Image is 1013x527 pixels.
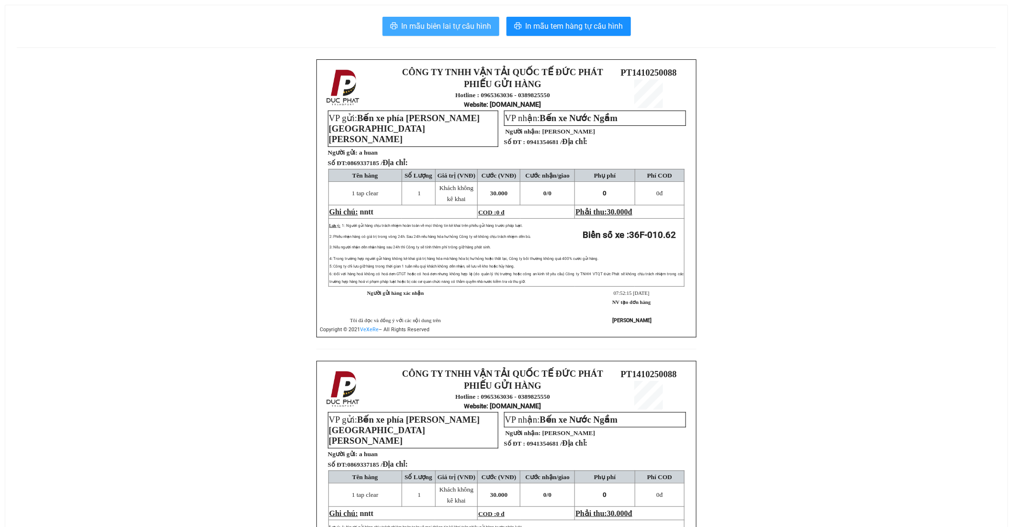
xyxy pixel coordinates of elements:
span: [PERSON_NAME] [542,429,595,437]
span: đ [628,208,632,216]
span: Bến xe phía [PERSON_NAME][GEOGRAPHIC_DATA][PERSON_NAME] [329,415,480,446]
span: 0 [549,491,552,498]
span: 30.000 [490,190,508,197]
span: 07:52:15 [DATE] [614,291,650,296]
span: 1 [417,190,421,197]
span: Lưu ý: [329,224,340,228]
strong: Người nhận: [506,128,541,135]
span: In mẫu tem hàng tự cấu hình [526,20,623,32]
span: Website [464,101,487,108]
img: logo [324,369,364,409]
span: 0869337185 / [347,159,408,167]
span: printer [514,22,522,31]
span: 5: Công ty chỉ lưu giữ hàng trong thời gian 1 tuần nếu quý khách không đến nhận, sẽ lưu về kho ho... [329,264,515,269]
span: 0 [549,190,552,197]
span: Tên hàng [352,473,378,481]
span: Cước (VNĐ) [482,172,517,179]
strong: CÔNG TY TNHH VẬN TẢI QUỐC TẾ ĐỨC PHÁT [402,67,603,77]
span: Bến xe Nước Ngầm [540,113,618,123]
span: Khách không kê khai [439,486,473,504]
a: VeXeRe [360,326,379,333]
span: VP gửi: [329,113,480,144]
strong: : [DOMAIN_NAME] [464,402,541,410]
strong: Người gửi hàng xác nhận [367,291,424,296]
span: 30.000 [607,208,628,216]
span: Bến xe phía [PERSON_NAME][GEOGRAPHIC_DATA][PERSON_NAME] [329,113,480,144]
span: VP gửi: [329,415,480,446]
strong: Người nhận: [506,429,541,437]
span: In mẫu biên lai tự cấu hình [402,20,492,32]
span: Số Lượng [405,473,432,481]
span: Cước nhận/giao [525,172,570,179]
strong: Người gửi: [328,149,358,156]
span: 0/ [543,491,552,498]
span: PT1410250088 [621,67,677,78]
span: 36F-010.62 [630,230,676,240]
span: 1: Người gửi hàng chịu trách nhiệm hoàn toàn về mọi thông tin kê khai trên phiếu gửi hàng trước p... [342,224,523,228]
span: 0 [603,491,607,498]
span: đ [656,491,663,498]
span: Giá trị (VNĐ) [438,473,476,481]
span: VP nhận: [505,113,618,123]
span: a huan [359,149,378,156]
span: 0 [603,190,607,197]
button: printerIn mẫu tem hàng tự cấu hình [506,17,631,36]
span: Địa chỉ: [562,439,587,447]
span: Copyright © 2021 – All Rights Reserved [320,326,429,333]
span: 6: Đối với hàng hoá không có hoá đơn GTGT hoặc có hoá đơn nhưng không hợp lệ (do quản lý thị trườ... [329,272,684,284]
span: Phí COD [647,172,672,179]
span: [PERSON_NAME] [542,128,595,135]
span: 1 tap clear [352,491,379,498]
strong: Hotline : 0965363036 - 0389825550 [455,91,550,99]
span: Cước nhận/giao [525,473,570,481]
button: printerIn mẫu biên lai tự cấu hình [383,17,499,36]
span: Website [464,403,487,410]
strong: PHIẾU GỬI HÀNG [464,79,541,89]
span: 1 tap clear [352,190,379,197]
span: Tôi đã đọc và đồng ý với các nội dung trên [350,318,441,323]
span: VP nhận: [505,415,618,425]
img: logo [324,67,364,108]
span: 0 [656,491,660,498]
span: Ghi chú: [329,509,358,517]
span: a huan [359,450,378,458]
span: Phụ phí [594,172,616,179]
span: 3: Nếu người nhận đến nhận hàng sau 24h thì Công ty sẽ tính thêm phí trông giữ hàng phát sinh. [329,245,491,249]
span: COD : [478,209,505,216]
span: Phụ phí [594,473,616,481]
strong: Hotline : 0965363036 - 0389825550 [455,393,550,400]
span: 2: Phiếu nhận hàng có giá trị trong vòng 24h. Sau 24h nếu hàng hóa hư hỏng Công ty sẽ không chịu ... [329,235,531,239]
span: đ [656,190,663,197]
span: 1 [417,491,421,498]
span: Phải thu: [575,208,632,216]
span: nntt [360,509,373,517]
strong: PHIẾU GỬI HÀNG [464,381,541,391]
span: Địa chỉ: [562,137,587,146]
span: 0 đ [496,510,505,517]
span: Số Lượng [405,172,432,179]
strong: NV tạo đơn hàng [612,300,651,305]
span: Giá trị (VNĐ) [438,172,476,179]
span: Địa chỉ: [383,158,408,167]
span: Cước (VNĐ) [482,473,517,481]
span: Bến xe Nước Ngầm [540,415,618,425]
span: Địa chỉ: [383,460,408,468]
span: Ghi chú: [329,208,358,216]
span: printer [390,22,398,31]
span: nntt [360,208,373,216]
span: 30.000 [490,491,508,498]
strong: Số ĐT : [504,440,526,447]
span: Phí COD [647,473,672,481]
span: 0/ [543,190,552,197]
strong: Số ĐT: [328,461,408,468]
strong: Số ĐT: [328,159,408,167]
span: Tên hàng [352,172,378,179]
strong: CÔNG TY TNHH VẬN TẢI QUỐC TẾ ĐỨC PHÁT [402,369,603,379]
span: Phải thu: [575,509,632,517]
span: 0 [656,190,660,197]
span: 0 đ [496,209,505,216]
span: 30.000 [607,509,628,517]
span: 4: Trong trường hợp người gửi hàng không kê khai giá trị hàng hóa mà hàng hóa bị hư hỏng hoặc thấ... [329,257,599,261]
strong: [PERSON_NAME] [613,317,652,324]
span: 0941354681 / [527,440,588,447]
